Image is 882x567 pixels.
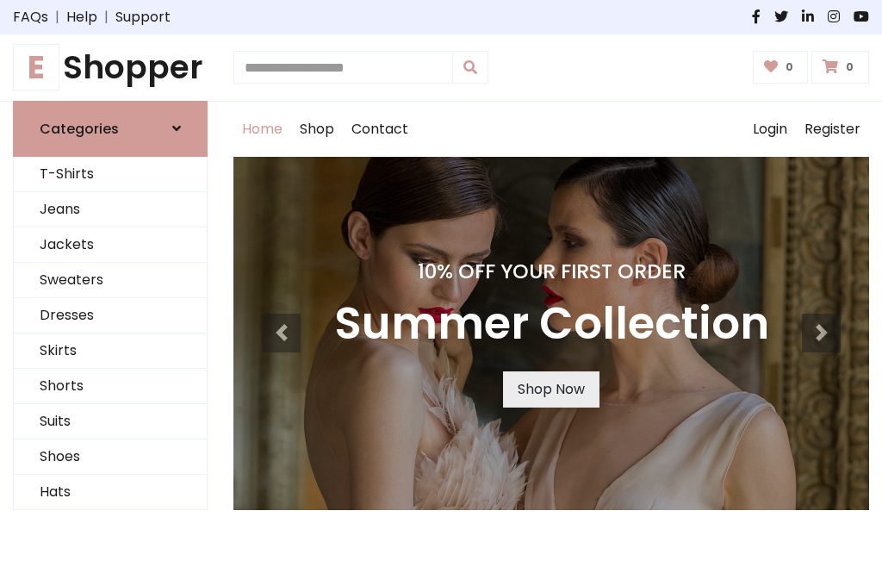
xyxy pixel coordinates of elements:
a: Contact [343,102,417,157]
span: 0 [781,59,798,75]
span: | [48,7,66,28]
a: FAQs [13,7,48,28]
a: Shop Now [503,371,599,408]
a: Skirts [14,333,207,369]
a: Support [115,7,171,28]
h1: Shopper [13,48,208,87]
a: Suits [14,404,207,439]
a: Help [66,7,97,28]
a: T-Shirts [14,157,207,192]
a: Login [744,102,796,157]
a: EShopper [13,48,208,87]
a: Hats [14,475,207,510]
span: 0 [842,59,858,75]
a: Shoes [14,439,207,475]
a: Jackets [14,227,207,263]
span: | [97,7,115,28]
a: Categories [13,101,208,157]
a: Jeans [14,192,207,227]
a: Shop [291,102,343,157]
a: 0 [753,51,809,84]
h4: 10% Off Your First Order [334,259,769,283]
h3: Summer Collection [334,297,769,351]
a: Home [233,102,291,157]
a: Shorts [14,369,207,404]
a: Register [796,102,869,157]
a: Sweaters [14,263,207,298]
a: Dresses [14,298,207,333]
h6: Categories [40,121,119,137]
a: 0 [811,51,869,84]
span: E [13,44,59,90]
